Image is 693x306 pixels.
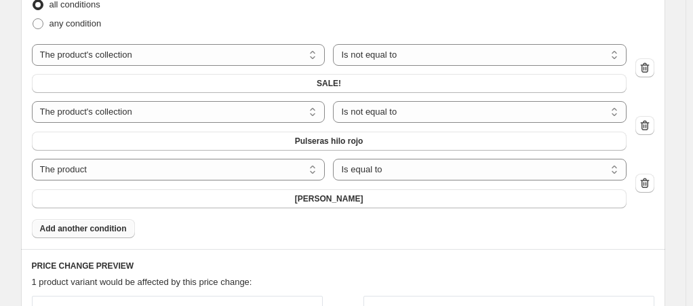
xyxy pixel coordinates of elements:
button: Add another condition [32,219,135,238]
span: 1 product variant would be affected by this price change: [32,277,252,287]
button: SALE! [32,74,627,93]
span: SALE! [317,78,341,89]
span: Add another condition [40,223,127,234]
h6: PRICE CHANGE PREVIEW [32,261,654,271]
span: any condition [49,18,102,28]
span: Pulseras hilo rojo [295,136,363,147]
span: [PERSON_NAME] [295,193,363,204]
button: Pulseras hilo rojo [32,132,627,151]
button: Anillo Belu [32,189,627,208]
